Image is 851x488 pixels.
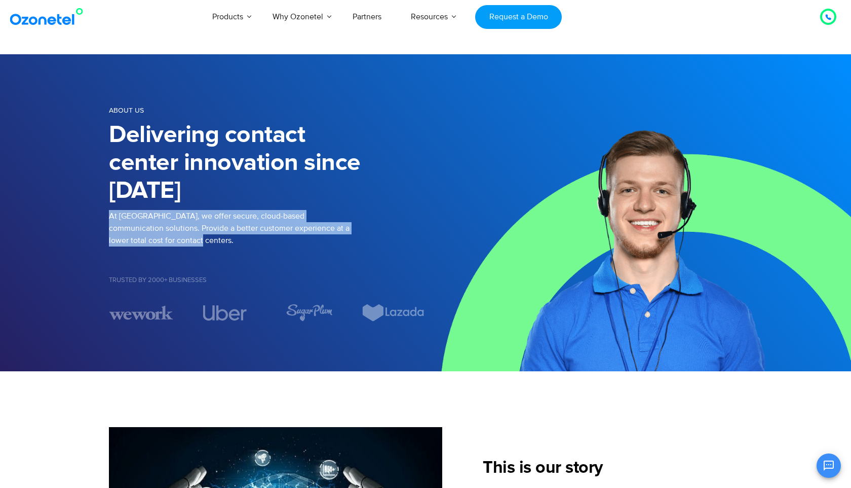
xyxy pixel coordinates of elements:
[109,210,425,247] p: At [GEOGRAPHIC_DATA], we offer secure, cloud-based communication solutions. Provide a better cust...
[109,277,425,284] h5: Trusted by 2000+ Businesses
[817,454,841,478] button: Open chat
[109,304,173,322] div: 3 / 7
[193,305,257,321] div: 4 / 7
[109,121,425,205] h1: Delivering contact center innovation since [DATE]
[109,106,144,115] span: About us
[483,458,742,478] h2: This is our story
[203,305,247,321] img: uber
[362,304,425,322] img: Lazada
[285,304,333,322] img: sugarplum
[475,5,562,29] a: Request a Demo
[362,304,425,322] div: 6 / 7
[109,304,425,322] div: Image Carousel
[109,304,173,322] img: wework
[278,304,341,322] div: 5 / 7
